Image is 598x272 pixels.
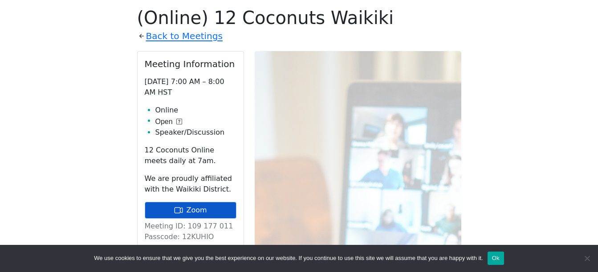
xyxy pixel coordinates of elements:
[145,202,236,219] a: Zoom
[155,127,236,138] li: Speaker/Discussion
[582,254,591,263] span: No
[155,116,182,127] button: Open
[137,7,461,28] h1: (Online) 12 Coconuts Waikiki
[145,173,236,195] p: We are proudly affiliated with the Waikiki District.
[145,145,236,166] p: 12 Coconuts Online meets daily at 7am.
[155,116,173,127] span: Open
[145,221,236,242] p: Meeting ID: 109 177 011 Passcode: 12KUHIO
[488,252,504,265] button: Ok
[145,76,236,98] p: [DATE] 7:00 AM – 8:00 AM HST
[145,59,236,69] h2: Meeting Information
[155,105,236,116] li: Online
[94,254,483,263] span: We use cookies to ensure that we give you the best experience on our website. If you continue to ...
[146,28,223,44] a: Back to Meetings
